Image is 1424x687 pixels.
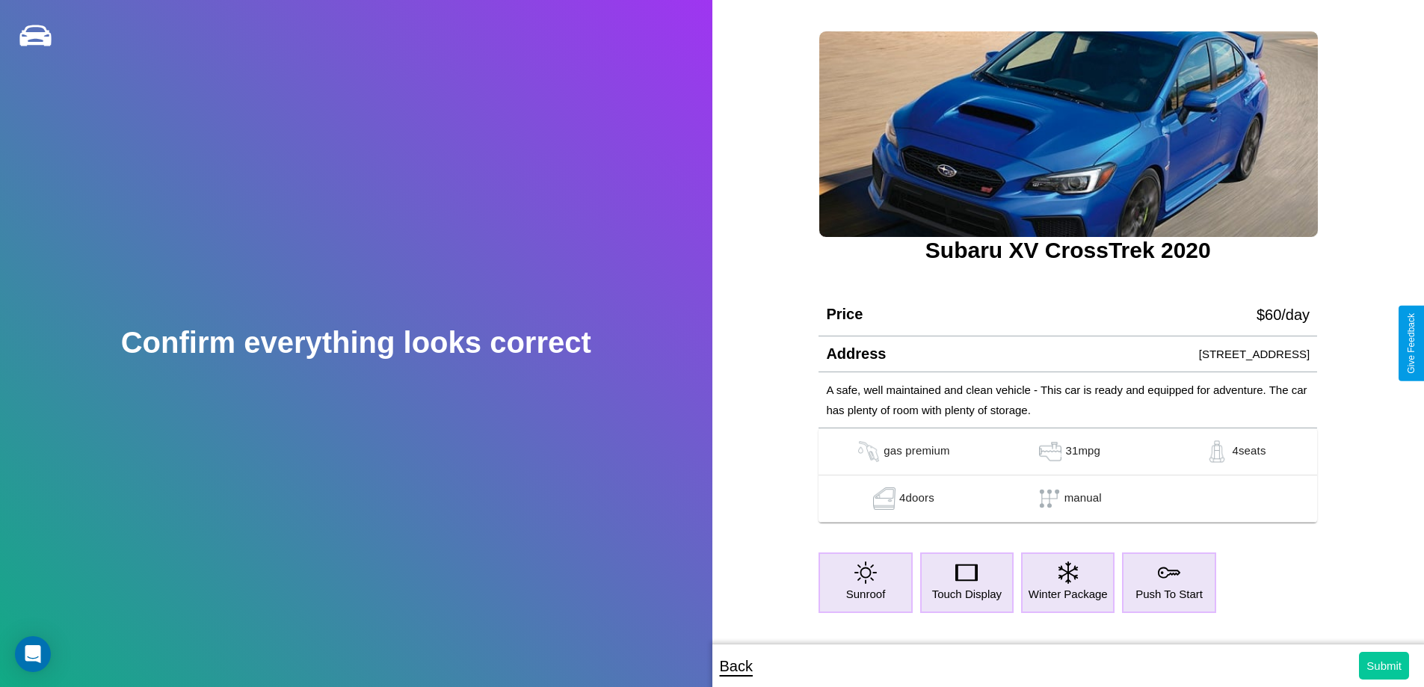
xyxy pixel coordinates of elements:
[1359,652,1409,680] button: Submit
[1064,487,1102,510] p: manual
[826,345,886,363] h4: Address
[1257,301,1310,328] p: $ 60 /day
[720,653,753,680] p: Back
[826,380,1310,420] p: A safe, well maintained and clean vehicle - This car is ready and equipped for adventure. The car...
[869,487,899,510] img: gas
[15,636,51,672] div: Open Intercom Messenger
[819,428,1317,523] table: simple table
[826,306,863,323] h4: Price
[121,326,591,360] h2: Confirm everything looks correct
[854,440,884,463] img: gas
[846,584,886,604] p: Sunroof
[932,584,1002,604] p: Touch Display
[1199,344,1310,364] p: [STREET_ADDRESS]
[1406,313,1417,374] div: Give Feedback
[1232,440,1266,463] p: 4 seats
[1202,440,1232,463] img: gas
[1029,584,1108,604] p: Winter Package
[1035,440,1065,463] img: gas
[1135,584,1203,604] p: Push To Start
[819,238,1317,263] h3: Subaru XV CrossTrek 2020
[899,487,934,510] p: 4 doors
[1065,440,1100,463] p: 31 mpg
[884,440,949,463] p: gas premium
